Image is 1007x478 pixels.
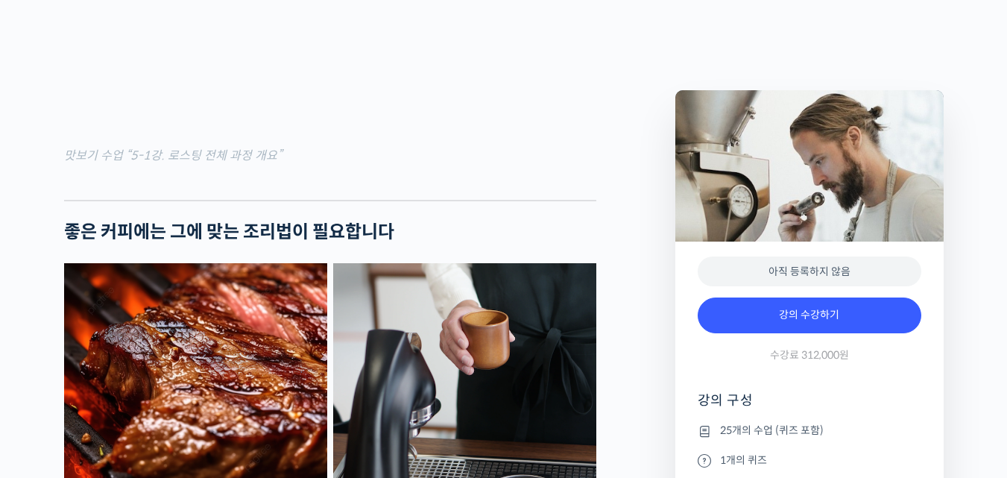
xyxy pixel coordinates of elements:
[698,298,921,333] a: 강의 수강하기
[4,354,98,391] a: 홈
[698,451,921,469] li: 1개의 퀴즈
[698,422,921,440] li: 25개의 수업 (퀴즈 포함)
[64,221,394,243] strong: 좋은 커피에는 그에 맞는 조리법이 필요합니다
[192,354,286,391] a: 설정
[98,354,192,391] a: 대화
[770,348,849,362] span: 수강료 312,000원
[698,391,921,421] h4: 강의 구성
[230,377,248,389] span: 설정
[698,257,921,287] div: 아직 등록하지 않음
[136,377,154,389] span: 대화
[64,148,282,163] mark: 맛보기 수업 “5-1강. 로스팅 전체 과정 개요”
[47,377,56,389] span: 홈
